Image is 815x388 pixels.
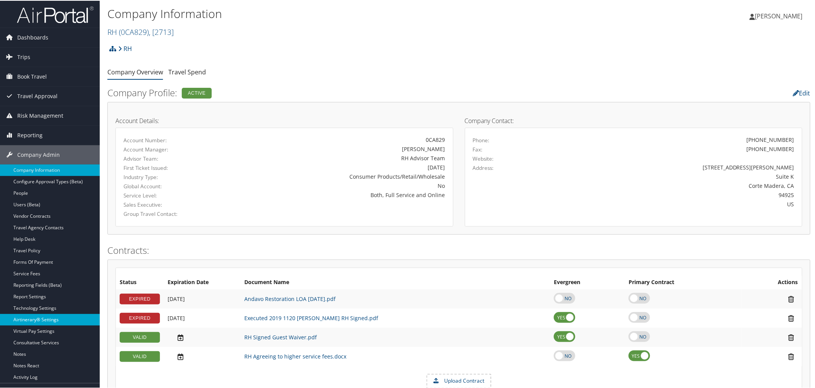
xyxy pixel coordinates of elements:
[168,333,237,341] div: Add/Edit Date
[115,117,453,123] h4: Account Details:
[123,154,223,162] label: Advisor Team:
[235,172,445,180] div: Consumer Products/Retail/Wholesale
[120,293,160,304] div: EXPIRED
[473,136,490,143] label: Phone:
[17,105,63,125] span: Risk Management
[755,11,803,20] span: [PERSON_NAME]
[17,125,43,144] span: Reporting
[164,275,240,289] th: Expiration Date
[123,182,223,189] label: Global Account:
[785,352,798,360] i: Remove Contract
[123,136,223,143] label: Account Number:
[473,163,494,171] label: Address:
[747,144,794,152] div: [PHONE_NUMBER]
[473,154,494,162] label: Website:
[119,26,149,36] span: ( 0CA829 )
[120,350,160,361] div: VALID
[168,294,185,302] span: [DATE]
[235,135,445,143] div: 0CA829
[168,295,237,302] div: Add/Edit Date
[235,163,445,171] div: [DATE]
[550,275,625,289] th: Evergreen
[168,314,237,321] div: Add/Edit Date
[168,352,237,360] div: Add/Edit Date
[107,5,576,21] h1: Company Information
[168,314,185,321] span: [DATE]
[107,67,163,76] a: Company Overview
[556,190,794,198] div: 94925
[793,88,810,97] a: Edit
[785,333,798,341] i: Remove Contract
[747,135,794,143] div: [PHONE_NUMBER]
[123,200,223,208] label: Sales Executive:
[750,4,810,27] a: [PERSON_NAME]
[123,173,223,180] label: Industry Type:
[168,67,206,76] a: Travel Spend
[741,275,802,289] th: Actions
[123,191,223,199] label: Service Level:
[123,163,223,171] label: First Ticket Issued:
[17,5,94,23] img: airportal-logo.png
[785,314,798,322] i: Remove Contract
[123,145,223,153] label: Account Manager:
[17,145,60,164] span: Company Admin
[123,209,223,217] label: Group Travel Contact:
[556,172,794,180] div: Suite K
[235,181,445,189] div: No
[120,312,160,323] div: EXPIRED
[107,85,572,99] h2: Company Profile:
[107,26,174,36] a: RH
[556,181,794,189] div: Corte Madera, CA
[244,294,336,302] a: Andavo Restoration LOA [DATE].pdf
[785,294,798,303] i: Remove Contract
[182,87,212,98] div: Active
[120,331,160,342] div: VALID
[556,199,794,207] div: US
[17,27,48,46] span: Dashboards
[625,275,741,289] th: Primary Contract
[240,275,550,289] th: Document Name
[473,145,483,153] label: Fax:
[244,333,317,340] a: RH Signed Guest Waiver.pdf
[235,190,445,198] div: Both, Full Service and Online
[17,86,58,105] span: Travel Approval
[556,163,794,171] div: [STREET_ADDRESS][PERSON_NAME]
[244,314,378,321] a: Executed 2019 1120 [PERSON_NAME] RH Signed.pdf
[427,374,491,387] label: Upload Contract
[465,117,803,123] h4: Company Contact:
[235,153,445,161] div: RH Advisor Team
[235,144,445,152] div: [PERSON_NAME]
[244,352,346,359] a: RH Agreeing to higher service fees.docx
[149,26,174,36] span: , [ 2713 ]
[118,40,132,56] a: RH
[17,47,30,66] span: Trips
[17,66,47,85] span: Book Travel
[107,243,810,256] h2: Contracts:
[116,275,164,289] th: Status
